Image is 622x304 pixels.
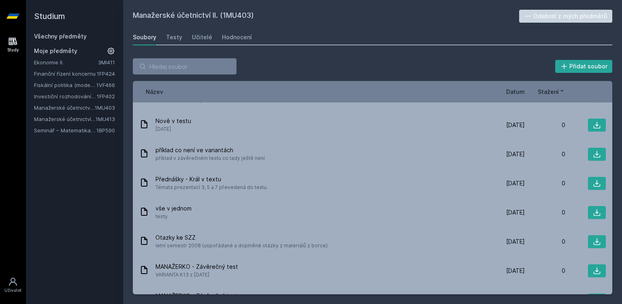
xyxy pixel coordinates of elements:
a: 1MU413 [96,116,115,122]
a: Hodnocení [222,29,252,45]
span: příklad co není ve variantách [155,146,265,154]
span: [DATE] [506,208,525,217]
a: Všechny předměty [34,33,87,40]
span: [DATE] [506,121,525,129]
span: [DATE] [506,238,525,246]
span: [DATE] [506,267,525,275]
div: Uživatel [4,287,21,293]
a: Manažerské účetnictví II. [34,104,95,112]
a: Study [2,32,24,57]
span: [DATE] [506,150,525,158]
div: 0 [525,208,565,217]
h2: Manažerské účetnictví II. (1MU403) [133,10,519,23]
div: Soubory [133,33,156,41]
span: Témata prezentací 3, 5 a 7 převedená do textu. [155,183,268,191]
span: příklad v závěrečném testu co tady ještě není [155,154,265,162]
div: 0 [525,238,565,246]
a: Učitelé [192,29,212,45]
span: Stažení [538,87,559,96]
button: Stažení [538,87,565,96]
a: Soubory [133,29,156,45]
a: 1FP424 [97,70,115,77]
span: Nově v testu [155,117,191,125]
div: Učitelé [192,33,212,41]
a: Finanční řízení koncernu [34,70,97,78]
a: Fiskální politika (moderní trendy a případové studie) (anglicky) [34,81,96,89]
div: 0 [525,121,565,129]
a: Testy [166,29,182,45]
a: 1VF466 [96,82,115,88]
span: vše v jednom [155,204,192,213]
a: 3MI411 [98,59,115,66]
div: 0 [525,150,565,158]
div: 0 [525,267,565,275]
span: letní semestr 2008 (uspořádané a doplněné otázky z materiálů z borce) [155,242,328,250]
div: Testy [166,33,182,41]
span: VARIANTA K13 z [DATE] [155,271,238,279]
a: Manažerské účetnictví pro vedlejší specializaci [34,115,96,123]
input: Hledej soubor [133,58,236,74]
div: Hodnocení [222,33,252,41]
a: 1MU403 [95,104,115,111]
div: 0 [525,179,565,187]
span: MANAŽERKO - Závěrečný test [155,292,238,300]
button: Přidat soubor [555,60,613,73]
button: Odebrat z mých předmětů [519,10,613,23]
a: 1BP590 [96,127,115,134]
a: Seminář – Matematika pro finance [34,126,96,134]
span: Otazky ke SZZ [155,234,328,242]
span: [DATE] [155,125,191,133]
span: [DATE] [506,179,525,187]
span: testy [155,213,192,221]
span: Přednášky - Král v textu [155,175,268,183]
span: Moje předměty [34,47,77,55]
button: Název [146,87,163,96]
span: MANAŽERKO - Závěrečný test [155,263,238,271]
a: 1FP402 [97,93,115,100]
button: Datum [506,87,525,96]
a: Uživatel [2,273,24,298]
div: Study [7,47,19,53]
a: Ekonomie II. [34,58,98,66]
a: Investiční rozhodování a dlouhodobé financování [34,92,97,100]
